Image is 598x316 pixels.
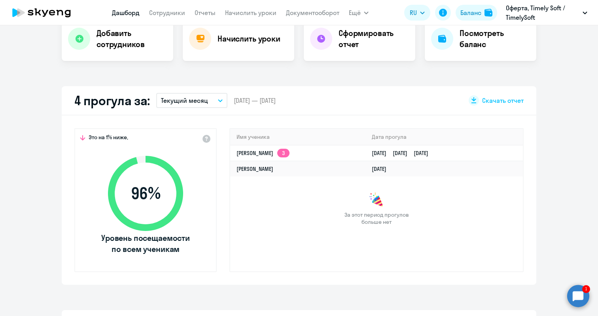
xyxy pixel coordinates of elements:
[100,184,191,203] span: 96 %
[277,149,290,157] app-skyeng-badge: 3
[100,233,191,255] span: Уровень посещаемости по всем ученикам
[156,93,227,108] button: Текущий месяц
[456,5,497,21] button: Балансbalance
[410,8,417,17] span: RU
[234,96,276,105] span: [DATE] — [DATE]
[502,3,591,22] button: Оферта, Timely Soft / TimelySoft
[97,28,167,50] h4: Добавить сотрудников
[372,165,393,172] a: [DATE]
[349,5,369,21] button: Ещё
[460,8,481,17] div: Баланс
[460,28,530,50] h4: Посмотреть баланс
[237,149,290,157] a: [PERSON_NAME]3
[369,192,384,208] img: congrats
[218,33,280,44] h4: Начислить уроки
[230,129,365,145] th: Имя ученика
[343,211,410,225] span: За этот период прогулов больше нет
[506,3,579,22] p: Оферта, Timely Soft / TimelySoft
[161,96,208,105] p: Текущий месяц
[365,129,523,145] th: Дата прогула
[372,149,435,157] a: [DATE][DATE][DATE]
[149,9,185,17] a: Сотрудники
[349,8,361,17] span: Ещё
[195,9,216,17] a: Отчеты
[225,9,276,17] a: Начислить уроки
[89,134,128,143] span: Это на 1% ниже,
[404,5,430,21] button: RU
[286,9,339,17] a: Документооборот
[482,96,524,105] span: Скачать отчет
[484,9,492,17] img: balance
[112,9,140,17] a: Дашборд
[74,93,150,108] h2: 4 прогула за:
[339,28,409,50] h4: Сформировать отчет
[237,165,273,172] a: [PERSON_NAME]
